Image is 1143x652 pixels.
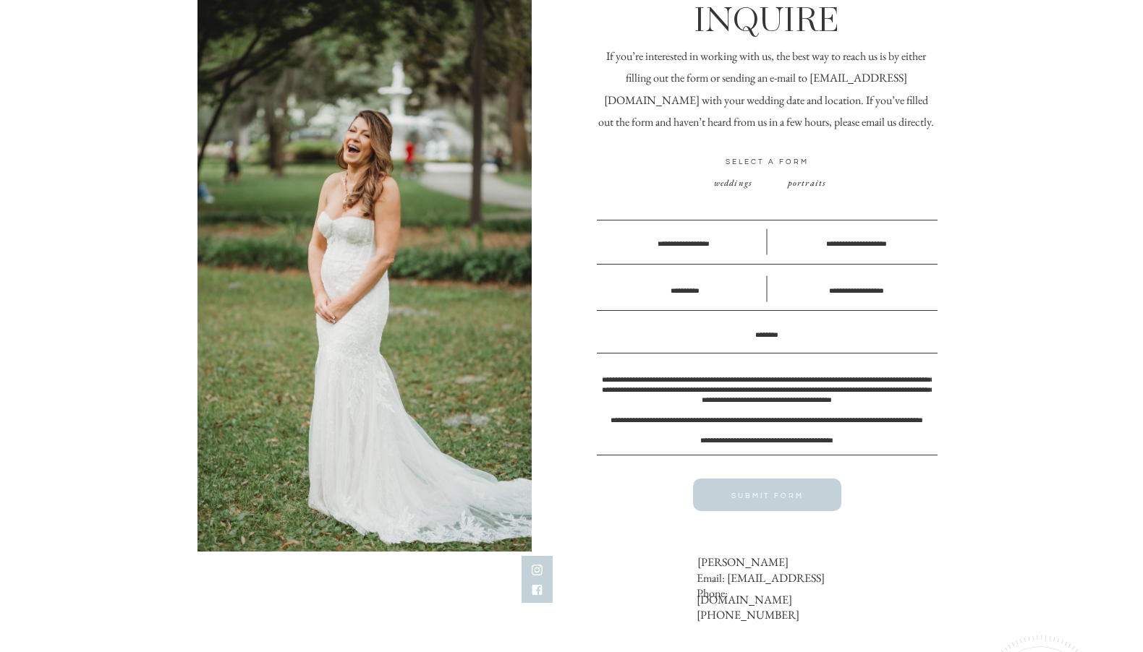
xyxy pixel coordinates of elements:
a: [PERSON_NAME] [697,552,875,575]
a: Email: [EMAIL_ADDRESS][DOMAIN_NAME] [697,567,875,591]
h3: SELECT A FORM [608,157,925,171]
p: If you’re interested in working with us, the best way to reach us is by either filling out the fo... [596,46,936,137]
a: Phone: [PHONE_NUMBER] [697,583,812,606]
a: SUBMIT FORM [694,491,841,503]
a: weddings [694,178,771,189]
a: portraits [768,178,845,189]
